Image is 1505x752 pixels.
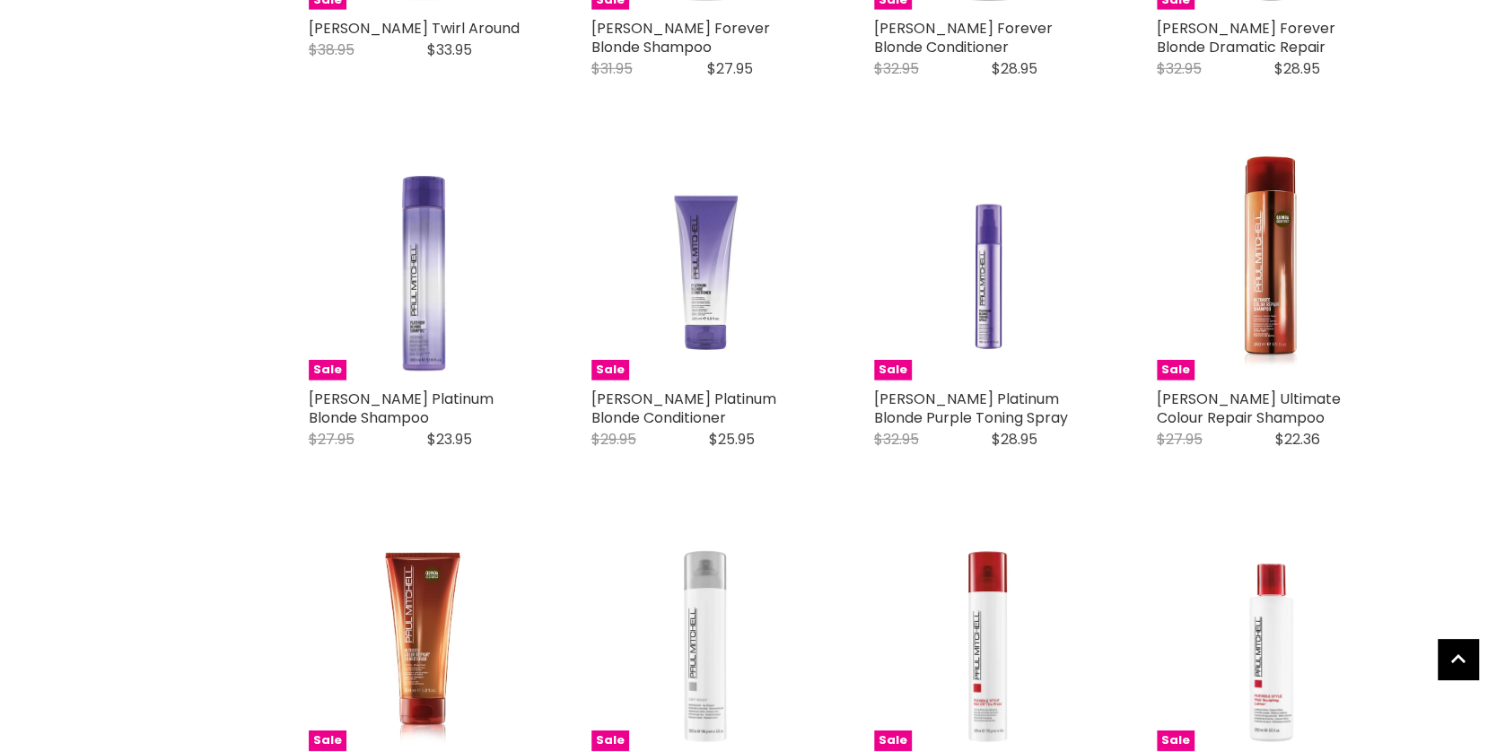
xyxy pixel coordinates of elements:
[709,429,755,450] span: $25.95
[1194,152,1347,380] img: Paul Mitchell Ultimate Colour Repair Shampoo
[874,522,1103,751] img: Paul Mitchell Flexible Style Hot Off The Press
[1157,389,1341,428] a: [PERSON_NAME] Ultimate Colour Repair Shampoo
[992,429,1037,450] span: $28.95
[1274,58,1320,79] span: $28.95
[309,429,354,450] span: $27.95
[591,429,636,450] span: $29.95
[591,522,820,751] a: Paul Mitchell Dry Wash Sale
[591,522,820,751] img: Paul Mitchell Dry Wash
[1157,18,1335,57] a: [PERSON_NAME] Forever Blonde Dramatic Repair
[1157,522,1386,751] a: Paul Mitchell Flexible Style Hair Sculpting Lotion Sale
[309,152,538,380] img: Paul Mitchell Platinum Blonde Shampoo
[309,18,520,39] a: [PERSON_NAME] Twirl Around
[309,730,346,751] span: Sale
[992,58,1037,79] span: $28.95
[309,39,354,60] span: $38.95
[309,522,538,751] a: Paul Mitchell Ultimate Colour Repair Conditioner Sale
[427,39,472,60] span: $33.95
[309,389,494,428] a: [PERSON_NAME] Platinum Blonde Shampoo
[707,58,753,79] span: $27.95
[1157,730,1194,751] span: Sale
[1275,429,1320,450] span: $22.36
[309,360,346,380] span: Sale
[874,429,919,450] span: $32.95
[591,730,629,751] span: Sale
[1157,360,1194,380] span: Sale
[346,522,499,751] img: Paul Mitchell Ultimate Colour Repair Conditioner
[874,389,1068,428] a: [PERSON_NAME] Platinum Blonde Purple Toning Spray
[309,152,538,380] a: Paul Mitchell Platinum Blonde Shampoo Sale
[591,58,633,79] span: $31.95
[591,152,820,380] a: Paul Mitchell Platinum Blonde Conditioner Sale
[591,175,820,358] img: Paul Mitchell Platinum Blonde Conditioner
[874,175,1103,358] img: Paul Mitchell Platinum Blonde Purple Toning Spray
[1415,668,1487,734] iframe: Gorgias live chat messenger
[427,429,472,450] span: $23.95
[1157,152,1386,380] a: Paul Mitchell Ultimate Colour Repair Shampoo Sale
[591,18,770,57] a: [PERSON_NAME] Forever Blonde Shampoo
[591,389,776,428] a: [PERSON_NAME] Platinum Blonde Conditioner
[874,152,1103,380] a: Paul Mitchell Platinum Blonde Purple Toning Spray Sale
[874,18,1053,57] a: [PERSON_NAME] Forever Blonde Conditioner
[874,730,912,751] span: Sale
[1157,58,1202,79] span: $32.95
[1157,429,1203,450] span: $27.95
[1157,522,1386,751] img: Paul Mitchell Flexible Style Hair Sculpting Lotion
[874,522,1103,751] a: Paul Mitchell Flexible Style Hot Off The Press Sale
[591,360,629,380] span: Sale
[874,360,912,380] span: Sale
[874,58,919,79] span: $32.95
